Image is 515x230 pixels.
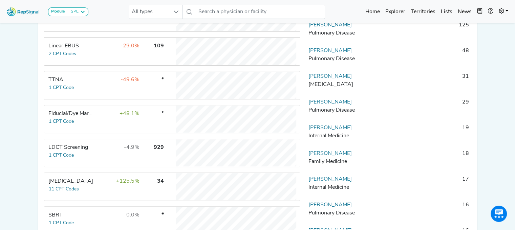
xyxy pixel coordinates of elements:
button: 1 CPT Code [48,219,74,227]
button: 2 CPT Codes [48,50,77,58]
div: Internal Medicine [308,183,374,191]
a: News [455,5,474,19]
div: Linear EBUS [48,42,95,50]
a: [PERSON_NAME] [308,22,352,28]
span: 929 [154,145,164,150]
button: 11 CPT Codes [48,185,79,193]
td: 31 [377,72,472,93]
a: [PERSON_NAME] [308,48,352,53]
a: [PERSON_NAME] [308,202,352,208]
div: Fiducial/Dye Marking [48,110,95,118]
a: [PERSON_NAME] [308,74,352,79]
a: Lists [438,5,455,19]
a: Home [363,5,383,19]
a: [PERSON_NAME] [308,125,352,131]
span: +125.5% [116,179,140,184]
div: LDCT Screening [48,143,95,152]
a: [PERSON_NAME] [308,177,352,182]
td: 125 [377,21,472,41]
button: 1 CPT Code [48,152,74,159]
span: All types [129,5,170,19]
div: Family Medicine [308,158,374,166]
span: -4.9% [124,145,140,150]
div: Internal Medicine [308,132,374,140]
div: Pulmonary Disease [308,29,374,37]
button: Intel Book [474,5,485,19]
a: [PERSON_NAME] [308,151,352,156]
span: -29.0% [121,43,140,49]
td: 17 [377,175,472,195]
div: Pulmonary Disease [308,209,374,217]
div: SBRT [48,211,95,219]
a: Territories [408,5,438,19]
td: 48 [377,47,472,67]
div: Pulmonary Disease [308,55,374,63]
span: 0.0% [126,212,140,218]
input: Search a physician or facility [196,5,325,19]
td: 29 [377,98,472,118]
td: 19 [377,124,472,144]
td: 16 [377,201,472,221]
span: 109 [154,43,164,49]
span: -49.6% [121,77,140,83]
strong: Module [51,9,65,14]
td: 18 [377,149,472,170]
div: Pulmonary Disease [308,106,374,114]
span: 34 [157,179,164,184]
div: Thoracic Surgery [308,80,374,89]
div: SPE [68,9,79,15]
button: ModuleSPE [48,7,88,16]
a: [PERSON_NAME] [308,99,352,105]
div: Thoracic Surgery [48,177,95,185]
a: Explorer [383,5,408,19]
div: TTNA [48,76,95,84]
span: +48.1% [120,111,140,116]
button: 1 CPT Code [48,118,74,125]
button: 1 CPT Code [48,84,74,92]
